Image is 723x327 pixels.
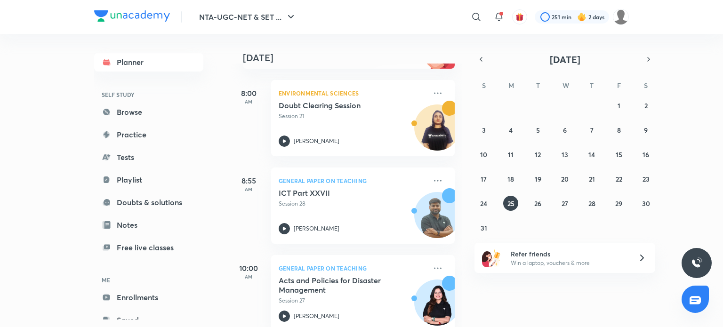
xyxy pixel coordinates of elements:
button: avatar [512,9,527,24]
abbr: August 23, 2025 [643,175,650,183]
button: August 3, 2025 [476,122,491,137]
button: August 26, 2025 [530,196,546,211]
button: August 4, 2025 [503,122,518,137]
a: Playlist [94,170,203,189]
button: August 21, 2025 [584,171,599,186]
abbr: August 25, 2025 [507,199,514,208]
button: August 2, 2025 [638,98,653,113]
abbr: August 13, 2025 [562,150,568,159]
span: [DATE] [550,53,580,66]
button: August 17, 2025 [476,171,491,186]
button: August 13, 2025 [557,147,572,162]
abbr: August 9, 2025 [644,126,648,135]
a: Free live classes [94,238,203,257]
abbr: August 30, 2025 [642,199,650,208]
a: Planner [94,53,203,72]
button: August 28, 2025 [584,196,599,211]
h5: ICT Part XXVII [279,188,396,198]
p: Session 27 [279,296,426,305]
abbr: August 17, 2025 [481,175,487,183]
h6: SELF STUDY [94,87,203,103]
button: August 5, 2025 [530,122,546,137]
p: Environmental Sciences [279,88,426,99]
abbr: August 6, 2025 [563,126,567,135]
abbr: Wednesday [562,81,569,90]
button: NTA-UGC-NET & SET ... [193,8,302,26]
h5: 8:55 [230,175,267,186]
button: August 1, 2025 [611,98,627,113]
p: Win a laptop, vouchers & more [511,259,627,267]
button: August 9, 2025 [638,122,653,137]
button: August 25, 2025 [503,196,518,211]
abbr: August 15, 2025 [616,150,622,159]
button: August 23, 2025 [638,171,653,186]
abbr: August 20, 2025 [561,175,569,183]
abbr: August 14, 2025 [588,150,595,159]
button: August 6, 2025 [557,122,572,137]
button: August 18, 2025 [503,171,518,186]
abbr: August 28, 2025 [588,199,595,208]
img: streak [577,12,586,22]
h5: 10:00 [230,263,267,274]
p: AM [230,186,267,192]
p: AM [230,274,267,279]
abbr: August 26, 2025 [534,199,541,208]
button: August 24, 2025 [476,196,491,211]
button: August 19, 2025 [530,171,546,186]
abbr: August 19, 2025 [535,175,541,183]
abbr: Monday [508,81,514,90]
p: AM [230,99,267,104]
p: General Paper on Teaching [279,175,426,186]
abbr: August 31, 2025 [481,223,487,232]
abbr: Sunday [482,81,486,90]
abbr: August 7, 2025 [590,126,594,135]
img: Avatar [415,197,460,242]
a: Tests [94,148,203,167]
button: August 30, 2025 [638,196,653,211]
h5: Acts and Policies for Disaster Management [279,276,396,295]
a: Doubts & solutions [94,193,203,212]
abbr: August 1, 2025 [618,101,620,110]
abbr: Saturday [644,81,648,90]
img: Avatar [415,110,460,155]
button: [DATE] [488,53,642,66]
abbr: August 22, 2025 [616,175,622,183]
abbr: August 5, 2025 [536,126,540,135]
abbr: August 2, 2025 [644,101,648,110]
button: August 22, 2025 [611,171,627,186]
button: August 31, 2025 [476,220,491,235]
h6: Refer friends [511,249,627,259]
abbr: August 16, 2025 [643,150,649,159]
button: August 14, 2025 [584,147,599,162]
h5: Doubt Clearing Session [279,101,396,110]
button: August 15, 2025 [611,147,627,162]
abbr: Thursday [590,81,594,90]
button: August 11, 2025 [503,147,518,162]
abbr: Tuesday [536,81,540,90]
img: Company Logo [94,10,170,22]
abbr: August 3, 2025 [482,126,486,135]
button: August 16, 2025 [638,147,653,162]
img: avatar [515,13,524,21]
abbr: August 24, 2025 [480,199,487,208]
abbr: August 10, 2025 [480,150,487,159]
h6: ME [94,272,203,288]
abbr: August 8, 2025 [617,126,621,135]
button: August 27, 2025 [557,196,572,211]
abbr: August 4, 2025 [509,126,513,135]
abbr: August 27, 2025 [562,199,568,208]
abbr: August 29, 2025 [615,199,622,208]
img: referral [482,248,501,267]
h4: [DATE] [243,52,464,64]
button: August 20, 2025 [557,171,572,186]
abbr: August 11, 2025 [508,150,514,159]
p: [PERSON_NAME] [294,312,339,320]
abbr: Friday [617,81,621,90]
p: [PERSON_NAME] [294,137,339,145]
abbr: August 18, 2025 [507,175,514,183]
a: Company Logo [94,10,170,24]
p: Session 28 [279,199,426,208]
a: Browse [94,103,203,121]
p: Session 21 [279,112,426,120]
abbr: August 12, 2025 [535,150,541,159]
